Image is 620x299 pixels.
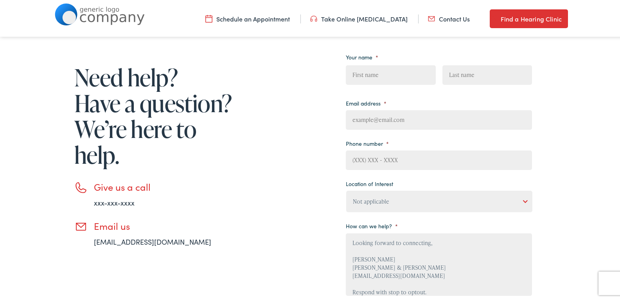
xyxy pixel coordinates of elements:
[94,235,211,245] a: [EMAIL_ADDRESS][DOMAIN_NAME]
[428,13,470,21] a: Contact Us
[346,64,435,83] input: First name
[428,13,435,21] img: utility icon
[442,64,532,83] input: Last name
[310,13,317,21] img: utility icon
[346,98,386,105] label: Email address
[94,180,235,191] h3: Give us a call
[310,13,408,21] a: Take Online [MEDICAL_DATA]
[346,179,393,186] label: Location of Interest
[205,13,212,21] img: utility icon
[346,138,389,145] label: Phone number
[94,196,135,206] a: xxx-xxx-xxxx
[490,8,568,27] a: Find a Hearing Clinic
[205,13,290,21] a: Schedule an Appointment
[346,149,532,168] input: (XXX) XXX - XXXX
[490,13,497,22] img: utility icon
[346,109,532,128] input: example@email.com
[346,221,398,228] label: How can we help?
[346,52,378,59] label: Your name
[74,63,235,166] h1: Need help? Have a question? We’re here to help.
[94,219,235,230] h3: Email us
